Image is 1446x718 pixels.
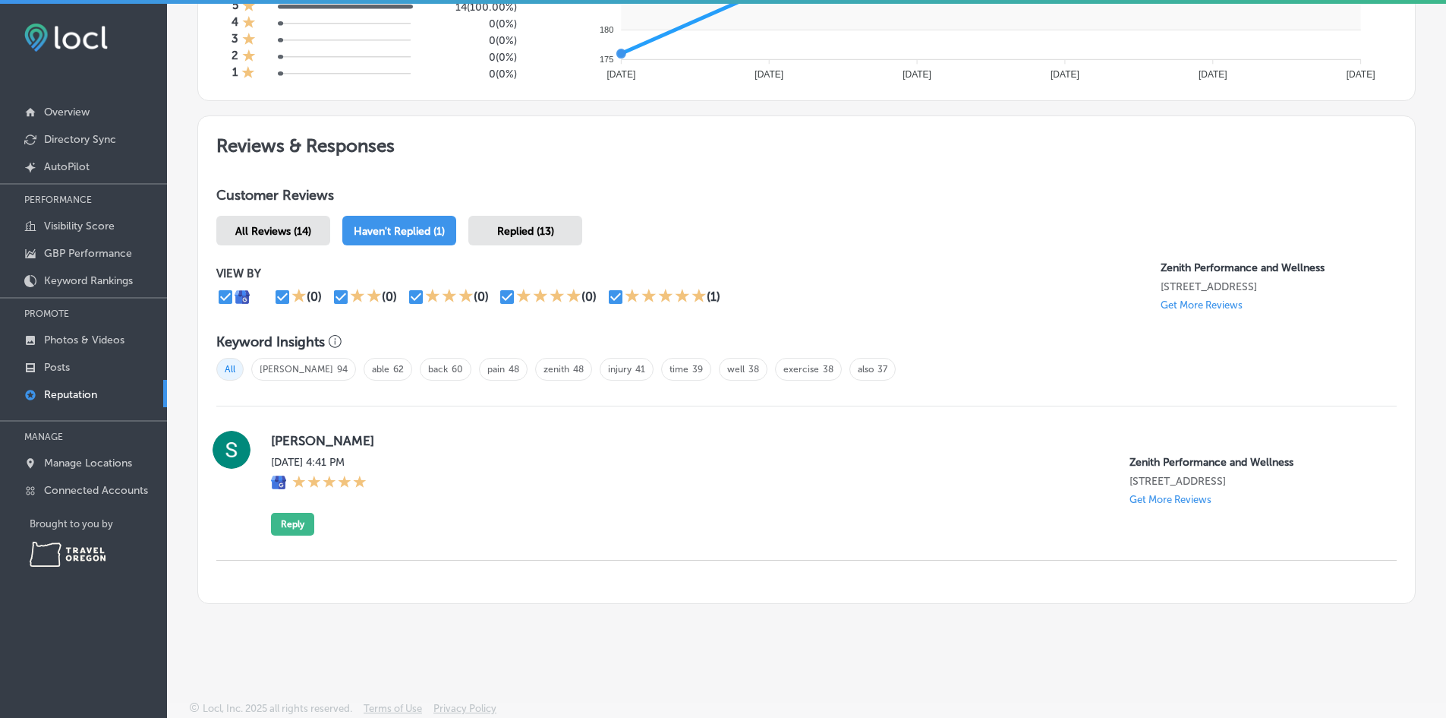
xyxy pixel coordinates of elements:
font: Connected Accounts [44,484,148,497]
font: injury [608,364,632,375]
tspan: [DATE] [903,69,931,80]
p: Zenith Performance and Wellness [1129,456,1372,469]
font: 3 [232,32,238,46]
button: Reply [271,513,314,536]
font: Keyword Rankings [44,274,133,287]
font: PERFORMANCE [24,195,92,205]
font: 0 [489,34,496,47]
font: AutoPilot [44,160,90,173]
font: time [669,364,688,375]
font: Brought to you by [30,518,113,530]
font: Visibility Score [44,220,115,232]
tspan: 180 [600,25,613,34]
font: 62 [393,364,404,375]
font: (0) [581,289,597,304]
font: able [372,364,389,375]
font: Get More Reviews [1129,494,1211,505]
div: 3 Stars [425,288,474,306]
font: Zenith Performance and Wellness [1129,456,1293,469]
font: 38 [748,364,759,375]
tspan: [DATE] [1347,69,1375,80]
font: Terms of Use [364,703,422,714]
font: All [225,364,235,375]
font: Locl, Inc. 2025 all rights reserved. [203,703,352,714]
font: 0 [489,51,496,64]
font: exercise [783,364,819,375]
tspan: [DATE] [755,69,783,80]
font: Zenith Performance and Wellness [1161,261,1325,274]
font: 1 [232,65,238,79]
font: ) [514,34,517,47]
font: 0 [489,17,496,30]
font: ( [467,1,470,14]
p: 160 South Park St. Eugene, OR 97401, US [1161,280,1397,293]
font: PROMOTE [24,308,69,319]
font: 60 [452,364,463,375]
font: 41 [635,364,645,375]
font: 0% [499,17,514,30]
font: (0) [382,289,397,304]
font: [STREET_ADDRESS] [1129,475,1226,488]
font: Reply [281,519,304,530]
font: ( [496,17,499,30]
span: Haven't Replied (1) [354,225,445,238]
div: 4 Stars [516,288,581,306]
font: VIEW BY [216,267,261,280]
font: also [858,364,874,375]
tspan: 175 [600,55,613,64]
div: 5 Stars [292,475,367,492]
font: 0% [499,68,514,81]
font: Reviews & Responses [216,134,395,157]
font: 0 [489,68,496,81]
font: ) [514,68,517,81]
font: 38 [823,364,833,375]
font: Overview [44,106,90,119]
div: 2 Stars [350,288,382,306]
div: 1 Star [242,15,256,32]
font: well [727,364,745,375]
p: Get More Reviews [1161,299,1243,311]
tspan: [DATE] [1051,69,1079,80]
font: 48 [573,364,584,375]
img: Travel Oregon [30,542,106,567]
font: ) [514,17,517,30]
font: zenith [543,364,569,375]
font: (0) [474,289,489,304]
div: 1 Star [242,32,256,49]
tspan: [DATE] [1199,69,1227,80]
font: ) [514,1,517,14]
div: (1) [707,289,720,304]
font: Posts [44,361,70,374]
p: 160 South Park St. [1129,475,1372,488]
font: GBP Performance [44,247,132,260]
font: Privacy Policy [433,703,496,714]
font: 2 [232,49,238,62]
tspan: [DATE] [606,69,635,80]
font: ( [496,34,499,47]
font: Manage Locations [44,457,132,470]
font: [PERSON_NAME] [260,364,333,375]
font: 48 [509,364,519,375]
font: MANAGE [24,432,63,442]
font: Keyword Insights [216,334,325,350]
font: Customer Reviews [216,187,334,204]
font: back [428,364,448,375]
font: [DATE] 4:41 PM [271,456,345,469]
font: 14 [455,1,467,14]
div: 1 Star [242,49,256,65]
div: 5 Stars [625,288,707,306]
p: Zenith Performance and Wellness [1161,261,1397,274]
span: All Reviews (14) [235,225,311,238]
img: fda3e92497d09a02dc62c9cd864e3231.png [24,24,108,52]
font: 0% [499,51,514,64]
font: pain [487,364,505,375]
font: ) [514,51,517,64]
font: Reputation [44,388,97,401]
div: 1 Star [291,288,307,306]
font: ( [496,51,499,64]
font: 0% [499,34,514,47]
font: 4 [232,15,238,29]
font: (0) [307,289,322,304]
font: 94 [337,364,348,375]
span: Replied (13) [497,225,554,238]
